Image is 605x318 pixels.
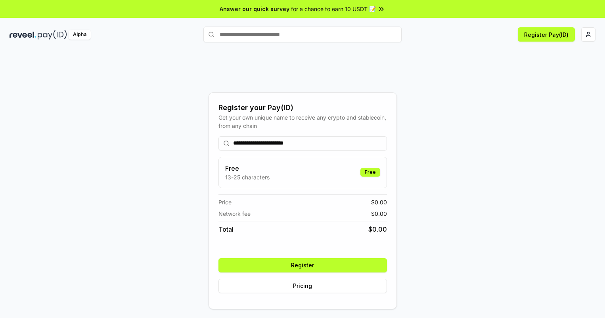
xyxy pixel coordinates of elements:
[225,173,270,181] p: 13-25 characters
[218,209,251,218] span: Network fee
[371,198,387,206] span: $ 0.00
[518,27,575,42] button: Register Pay(ID)
[291,5,376,13] span: for a chance to earn 10 USDT 📝
[218,198,232,206] span: Price
[360,168,380,177] div: Free
[218,258,387,272] button: Register
[368,225,387,234] span: $ 0.00
[10,30,36,40] img: reveel_dark
[218,225,234,234] span: Total
[218,113,387,130] div: Get your own unique name to receive any crypto and stablecoin, from any chain
[225,164,270,173] h3: Free
[218,279,387,293] button: Pricing
[69,30,91,40] div: Alpha
[220,5,289,13] span: Answer our quick survey
[371,209,387,218] span: $ 0.00
[218,102,387,113] div: Register your Pay(ID)
[38,30,67,40] img: pay_id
